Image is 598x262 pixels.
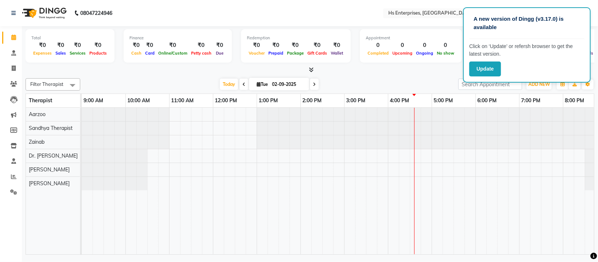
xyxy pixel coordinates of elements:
span: Services [68,51,88,56]
span: Zainab [29,139,44,145]
span: Gift Cards [306,51,329,56]
span: Prepaid [267,51,285,56]
span: Petty cash [189,51,213,56]
div: ₹0 [306,41,329,49]
span: Package [285,51,306,56]
div: Total [31,35,109,41]
span: No show [435,51,456,56]
p: Click on ‘Update’ or refersh browser to get the latest version. [469,43,585,58]
a: 7:00 PM [520,95,543,106]
a: 5:00 PM [432,95,455,106]
span: ADD NEW [528,82,550,87]
a: 12:00 PM [213,95,239,106]
a: 3:00 PM [345,95,368,106]
div: ₹0 [129,41,143,49]
span: Therapist [29,97,52,104]
div: ₹0 [189,41,213,49]
div: ₹0 [54,41,68,49]
span: Sales [54,51,68,56]
span: Voucher [247,51,267,56]
a: 1:00 PM [257,95,280,106]
img: logo [19,3,69,23]
div: ₹0 [213,41,226,49]
a: 4:00 PM [388,95,411,106]
span: Ongoing [414,51,435,56]
span: Upcoming [391,51,414,56]
div: 0 [391,41,414,49]
div: 0 [435,41,456,49]
div: 0 [414,41,435,49]
div: ₹0 [267,41,285,49]
span: Aarzoo [29,111,46,118]
div: Redemption [247,35,345,41]
span: Dr. [PERSON_NAME] [29,152,78,159]
span: Sandhya Therapist [29,125,73,131]
a: 10:00 AM [126,95,152,106]
button: Update [469,61,501,76]
div: ₹0 [143,41,156,49]
input: Search Appointment [458,79,522,90]
div: ₹0 [88,41,109,49]
a: 8:00 PM [563,95,586,106]
div: ₹0 [285,41,306,49]
div: ₹0 [329,41,345,49]
a: 9:00 AM [82,95,105,106]
input: 2025-09-02 [270,79,306,90]
div: ₹0 [156,41,189,49]
div: Appointment [366,35,456,41]
span: Wallet [329,51,345,56]
span: Tue [255,82,270,87]
div: ₹0 [31,41,54,49]
span: Products [88,51,109,56]
span: Today [220,79,238,90]
span: [PERSON_NAME] [29,166,70,173]
div: ₹0 [68,41,88,49]
span: Completed [366,51,391,56]
div: 0 [366,41,391,49]
span: [PERSON_NAME] [29,180,70,187]
p: A new version of Dingg (v3.17.0) is available [474,15,580,31]
span: Online/Custom [156,51,189,56]
a: 2:00 PM [301,95,324,106]
div: Finance [129,35,226,41]
div: ₹0 [247,41,267,49]
a: 11:00 AM [170,95,196,106]
a: 6:00 PM [476,95,499,106]
span: Filter Therapist [30,81,63,87]
b: 08047224946 [80,3,112,23]
span: Expenses [31,51,54,56]
span: Cash [129,51,143,56]
button: ADD NEW [527,79,552,90]
span: Card [143,51,156,56]
span: Due [214,51,225,56]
